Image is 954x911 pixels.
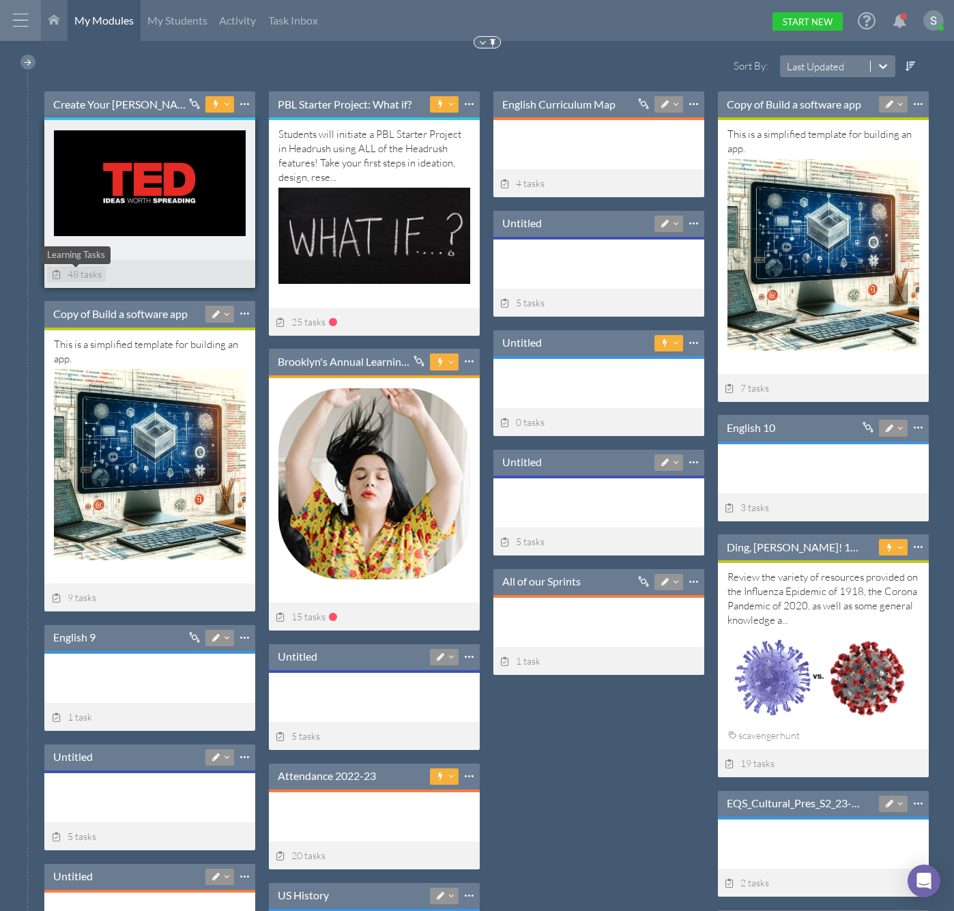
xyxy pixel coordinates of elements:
[268,14,318,27] span: Task Inbox
[502,454,542,469] a: Untitled
[51,830,96,842] span: 5 tasks
[219,14,256,27] span: Activity
[727,570,919,721] div: Review the variety of resources provided on the Influenza Epidemic of 1918, the Corona Pandemic o...
[74,14,134,27] span: My Modules
[54,337,246,556] div: This is a simplified template for building an app.
[53,749,93,764] a: Untitled
[502,574,581,589] a: All of our Sprints
[278,388,470,580] img: summary thumbnail
[727,127,919,346] div: This is a simplified template for building an app.
[278,188,470,283] img: summary thumbnail
[278,354,413,369] a: Brooklyn's Annual Learning Plan
[923,10,944,31] img: ACg8ocKKX03B5h8i416YOfGGRvQH7qkhkMU_izt_hUWC0FdG_LDggA=s96-c
[54,369,246,561] img: summary thumbnail
[278,768,376,783] a: Attendance 2022-23
[725,382,770,394] span: 7 tasks
[488,38,498,48] img: Pin to Top
[727,796,862,811] a: EQS_Cultural_Pres_S2_23-24
[727,631,919,725] img: summary thumbnail
[53,630,96,645] a: English 9
[276,850,326,861] span: 20 tasks
[727,420,775,435] a: English 10
[708,59,772,73] label: Sort By:
[500,297,545,308] span: 5 tasks
[772,12,843,31] a: Start New
[500,416,545,428] span: 0 tasks
[502,216,542,231] a: Untitled
[500,655,541,667] span: 1 task
[500,177,545,189] span: 4 tasks
[727,540,862,555] a: Ding, [PERSON_NAME]! 1918 Flu vs. 2020 Corona
[51,268,102,280] span: 48 tasks
[500,536,545,547] span: 5 tasks
[278,888,329,903] a: US History
[51,711,92,723] span: 1 task
[51,592,96,603] span: 9 tasks
[276,730,321,742] span: 5 tasks
[278,649,317,664] a: Untitled
[54,130,246,236] img: summary thumbnail
[725,502,770,513] span: 3 tasks
[727,97,861,112] a: Copy of Build a software app
[53,97,188,112] a: Create Your [PERSON_NAME] Talk-----
[278,127,470,280] div: Students will initiate a PBL Starter Project in Headrush using ALL of the Headrush features! Take...
[908,865,940,897] div: Open Intercom Messenger
[502,97,616,112] a: English Curriculum Map
[727,159,919,351] img: summary thumbnail
[725,877,770,888] span: 2 tasks
[53,869,93,884] a: Untitled
[276,611,326,622] span: 15 tasks
[53,306,188,321] a: Copy of Build a software app
[278,97,411,112] a: PBL Starter Project: What if?
[727,727,803,744] div: scavengerhunt
[147,14,207,27] span: My Students
[725,757,775,769] span: 19 tasks
[502,335,542,350] a: Untitled
[787,59,844,74] div: Last Updated
[276,316,326,328] span: 25 tasks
